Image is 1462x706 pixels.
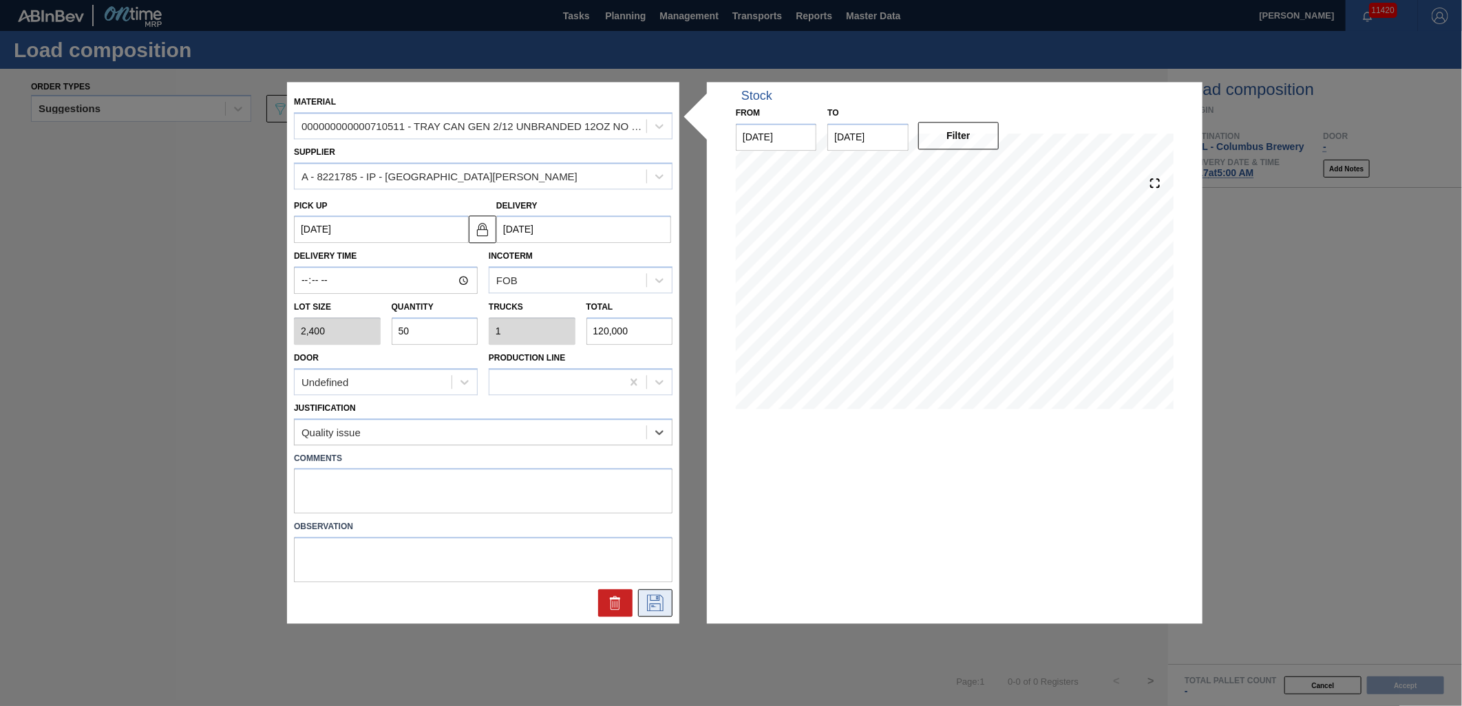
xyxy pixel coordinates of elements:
label: Trucks [489,303,523,312]
label: Door [294,353,319,363]
input: mm/dd/yyyy [827,123,908,151]
label: Pick up [294,201,328,211]
label: Comments [294,449,672,469]
label: Observation [294,517,672,537]
img: locked [474,221,491,237]
label: Justification [294,403,356,413]
div: Save Suggestion [638,590,672,617]
label: Total [586,303,613,312]
div: Undefined [301,376,348,388]
label: Incoterm [489,252,533,261]
div: Quality issue [301,426,361,438]
label: From [736,108,760,118]
label: Supplier [294,147,335,157]
input: mm/dd/yyyy [736,123,816,151]
label: Material [294,97,336,107]
label: Production Line [489,353,565,363]
label: Delivery [496,201,538,211]
label: to [827,108,838,118]
div: 000000000000710511 - TRAY CAN GEN 2/12 UNBRANDED 12OZ NO PRT [301,120,648,132]
button: Filter [918,122,999,149]
label: Delivery Time [294,247,478,267]
input: mm/dd/yyyy [496,216,671,244]
div: Delete Suggestion [598,590,633,617]
div: Stock [741,89,772,103]
div: FOB [496,275,518,286]
label: Lot size [294,298,381,318]
label: Quantity [392,303,434,312]
button: locked [469,215,496,243]
div: A - 8221785 - IP - [GEOGRAPHIC_DATA][PERSON_NAME] [301,171,578,182]
input: mm/dd/yyyy [294,216,469,244]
